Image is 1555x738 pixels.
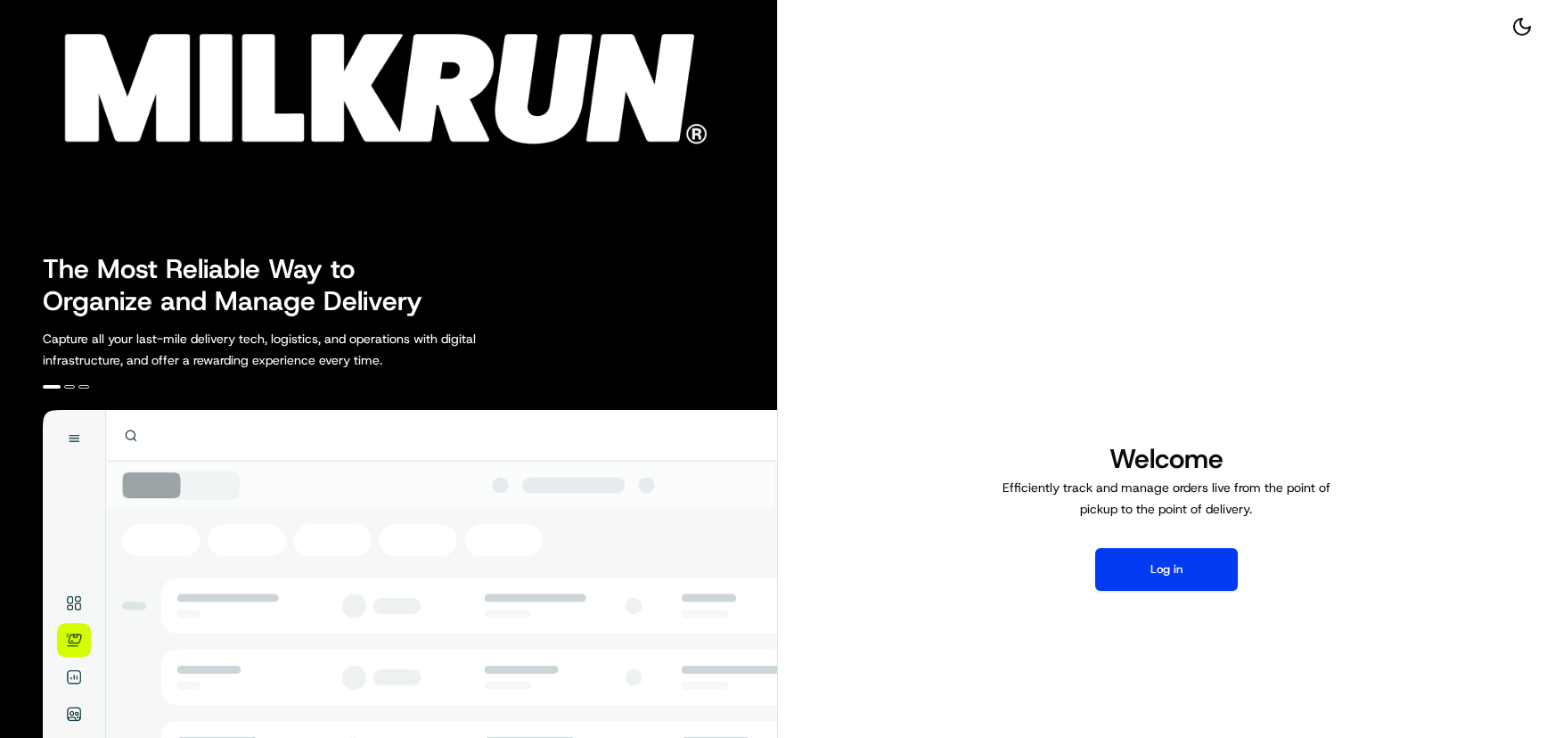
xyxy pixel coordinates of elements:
img: Company Logo [11,11,727,153]
p: Capture all your last-mile delivery tech, logistics, and operations with digital infrastructure, ... [43,328,556,371]
button: Log in [1095,548,1238,591]
h1: Welcome [995,441,1338,477]
h2: The Most Reliable Way to Organize and Manage Delivery [43,253,442,317]
p: Efficiently track and manage orders live from the point of pickup to the point of delivery. [995,477,1338,520]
